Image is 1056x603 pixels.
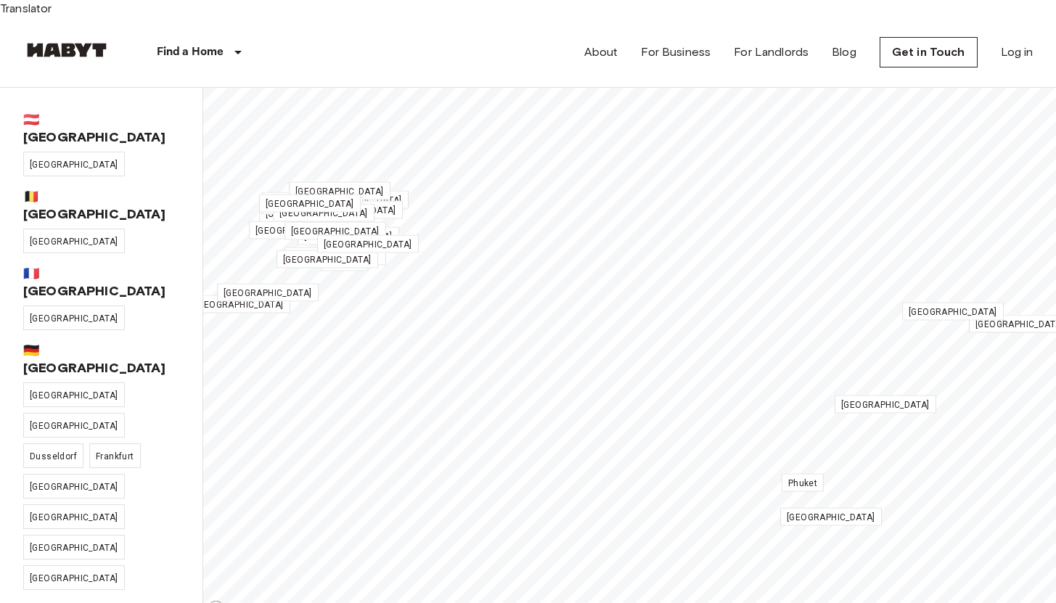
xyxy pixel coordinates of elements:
div: Map marker [277,253,378,268]
span: 🇦🇹 [GEOGRAPHIC_DATA] [23,111,179,146]
a: [GEOGRAPHIC_DATA] [23,382,125,407]
a: [GEOGRAPHIC_DATA] [835,395,936,414]
a: [GEOGRAPHIC_DATA] [289,182,390,200]
span: [GEOGRAPHIC_DATA] [30,160,118,170]
span: [GEOGRAPHIC_DATA] [291,226,380,237]
a: For Landlords [734,44,809,61]
div: Map marker [261,199,363,214]
a: [GEOGRAPHIC_DATA] [273,204,374,222]
span: 🇧🇪 [GEOGRAPHIC_DATA] [23,188,179,223]
p: Find a Home [157,44,224,61]
a: [GEOGRAPHIC_DATA] [23,565,125,590]
span: [GEOGRAPHIC_DATA] [224,288,312,298]
a: [GEOGRAPHIC_DATA] [285,247,386,266]
a: Phuket [782,474,824,492]
span: [GEOGRAPHIC_DATA] [30,482,118,492]
a: [GEOGRAPHIC_DATA] [317,235,419,253]
a: [GEOGRAPHIC_DATA] [259,205,361,223]
span: [GEOGRAPHIC_DATA] [30,512,118,522]
a: [GEOGRAPHIC_DATA] [259,194,361,213]
a: Frankfurt [89,443,141,468]
span: [GEOGRAPHIC_DATA] [30,313,118,324]
a: [GEOGRAPHIC_DATA] [277,250,378,268]
a: [GEOGRAPHIC_DATA] [249,221,351,239]
a: [GEOGRAPHIC_DATA] [23,535,125,559]
a: [GEOGRAPHIC_DATA] [23,152,125,176]
span: [GEOGRAPHIC_DATA] [295,186,384,197]
span: [GEOGRAPHIC_DATA] [283,255,372,265]
div: Map marker [321,255,368,271]
div: Map marker [217,286,319,301]
span: [GEOGRAPHIC_DATA] [291,252,380,262]
span: [GEOGRAPHIC_DATA] [314,195,402,205]
a: Get in Touch [880,37,978,67]
div: Map marker [285,250,386,265]
a: [GEOGRAPHIC_DATA] [23,474,125,499]
div: Map marker [298,229,399,245]
span: [GEOGRAPHIC_DATA] [266,199,354,209]
span: 🇩🇪 [GEOGRAPHIC_DATA] [23,342,179,377]
span: [GEOGRAPHIC_DATA] [255,226,344,236]
div: Map marker [835,398,936,413]
span: [GEOGRAPHIC_DATA] [787,512,875,522]
div: Map marker [285,224,386,239]
a: [GEOGRAPHIC_DATA] [780,508,882,526]
span: Phuket [788,478,817,488]
span: Frankfurt [96,451,134,462]
a: [GEOGRAPHIC_DATA] [217,284,319,302]
span: [GEOGRAPHIC_DATA] [30,237,118,247]
div: Map marker [780,510,882,525]
a: [GEOGRAPHIC_DATA] [262,192,364,210]
a: [GEOGRAPHIC_DATA] [23,413,125,438]
span: [GEOGRAPHIC_DATA] [324,239,412,250]
span: [GEOGRAPHIC_DATA] [30,543,118,553]
a: [GEOGRAPHIC_DATA] [902,303,1004,321]
a: Blog [832,44,856,61]
div: Map marker [259,207,361,222]
a: [GEOGRAPHIC_DATA] [23,229,125,253]
a: [GEOGRAPHIC_DATA] [285,222,386,240]
span: [GEOGRAPHIC_DATA] [30,390,118,401]
a: [GEOGRAPHIC_DATA] [23,504,125,529]
span: [GEOGRAPHIC_DATA] [308,205,396,216]
img: Habyt [23,43,110,57]
a: For Business [641,44,711,61]
div: Map marker [259,197,361,212]
span: Dusseldorf [30,451,77,462]
span: [GEOGRAPHIC_DATA] [30,573,118,583]
a: Dusseldorf [23,443,83,468]
div: Map marker [902,305,1004,320]
span: [GEOGRAPHIC_DATA] [909,307,997,317]
div: Map marker [273,206,374,221]
div: Map marker [249,223,351,239]
a: Log in [1001,44,1034,61]
span: [GEOGRAPHIC_DATA] [30,421,118,431]
div: Map marker [782,476,824,491]
a: About [584,44,618,61]
div: Map marker [189,298,290,313]
span: [GEOGRAPHIC_DATA] [279,208,368,218]
span: 🇫🇷 [GEOGRAPHIC_DATA] [23,265,179,300]
div: Map marker [317,237,419,253]
span: [GEOGRAPHIC_DATA] [841,400,930,410]
div: Map marker [289,184,390,200]
a: [GEOGRAPHIC_DATA] [189,295,290,313]
a: [GEOGRAPHIC_DATA] [23,305,125,330]
span: [GEOGRAPHIC_DATA] [195,300,284,310]
span: [GEOGRAPHIC_DATA] [304,231,393,242]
